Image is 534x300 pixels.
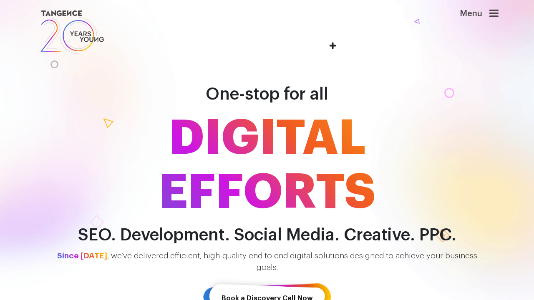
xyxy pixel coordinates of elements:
[29,250,505,274] p: , we’ve delivered efficient, high-quality end to end digital solutions designed to achieve your b...
[57,252,107,260] span: Since [DATE]
[29,226,505,245] h2: SEO. Development. Social Media. Creative. PPC.
[206,86,328,102] span: One-stop for all
[29,111,505,220] span: DIGITAL EFFORTS
[35,8,105,56] img: logo SVG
